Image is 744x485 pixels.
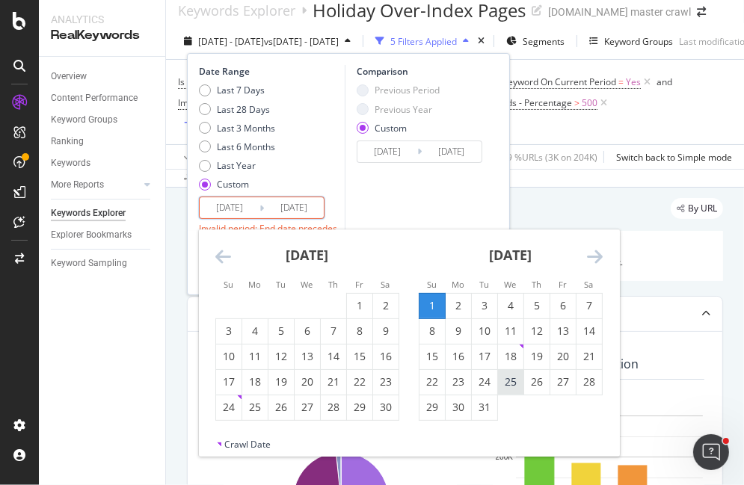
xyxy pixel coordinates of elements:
div: Date Range [199,65,341,78]
td: Choose Wednesday, November 13, 2024 as your check-out date. It’s available. [295,344,321,369]
td: Choose Wednesday, November 6, 2024 as your check-out date. It’s available. [295,318,321,344]
td: Choose Friday, November 15, 2024 as your check-out date. It’s available. [347,344,373,369]
div: RealKeywords [51,27,153,44]
div: 3 [472,298,497,313]
td: Choose Thursday, December 19, 2024 as your check-out date. It’s available. [524,344,550,369]
td: Choose Saturday, November 30, 2024 as your check-out date. It’s available. [373,395,399,420]
div: 21 [321,374,346,389]
div: Last 7 Days [199,84,275,96]
td: Choose Friday, December 13, 2024 as your check-out date. It’s available. [550,318,577,344]
div: 26 [268,400,294,415]
div: Custom [375,122,407,135]
div: Last 6 Months [217,140,275,153]
div: 7 [321,324,346,339]
div: Keyword Groups [604,35,673,48]
div: 20 [550,349,576,364]
div: 8 [347,324,372,339]
td: Choose Sunday, November 3, 2024 as your check-out date. It’s available. [216,318,242,344]
td: Choose Thursday, December 26, 2024 as your check-out date. It’s available. [524,369,550,395]
td: Choose Saturday, December 21, 2024 as your check-out date. It’s available. [577,344,603,369]
div: Last 28 Days [217,103,270,116]
div: 17 [216,374,242,389]
div: 18 [242,374,268,389]
div: Last 6 Months [199,140,275,153]
span: = [618,75,624,88]
button: 5 Filters Applied [369,29,475,53]
div: 30 [373,400,399,415]
td: Choose Saturday, December 28, 2024 as your check-out date. It’s available. [577,369,603,395]
div: 27 [550,374,576,389]
div: Custom [199,178,275,191]
a: Keywords Explorer [178,2,295,19]
td: Choose Saturday, December 14, 2024 as your check-out date. It’s available. [577,318,603,344]
a: Keywords Explorer [51,206,155,221]
small: Th [532,279,541,290]
div: Previous Year [375,103,432,116]
td: Choose Monday, December 2, 2024 as your check-out date. It’s available. [446,293,472,318]
div: 28 [321,400,346,415]
div: 6 [295,324,320,339]
div: 1 [347,298,372,313]
div: and [657,75,672,88]
strong: [DATE] [490,246,532,264]
div: Last Year [217,159,256,172]
td: Choose Sunday, December 15, 2024 as your check-out date. It’s available. [419,344,446,369]
td: Choose Thursday, November 28, 2024 as your check-out date. It’s available. [321,395,347,420]
small: Fr [559,279,567,290]
td: Choose Sunday, November 24, 2024 as your check-out date. It’s available. [216,395,242,420]
td: Choose Wednesday, November 20, 2024 as your check-out date. It’s available. [295,369,321,395]
div: 1 [419,298,445,313]
a: Keyword Sampling [51,256,155,271]
div: 23 [446,374,471,389]
td: Choose Saturday, November 16, 2024 as your check-out date. It’s available. [373,344,399,369]
small: We [301,279,313,290]
div: Move forward to switch to the next month. [587,247,603,266]
div: Custom [217,178,249,191]
div: 29 [347,400,372,415]
td: Choose Monday, November 11, 2024 as your check-out date. It’s available. [242,344,268,369]
div: Comparison [357,65,487,78]
div: Previous Year [357,103,440,116]
td: Choose Sunday, December 29, 2024 as your check-out date. It’s available. [419,395,446,420]
small: Su [427,279,437,290]
td: Choose Monday, November 4, 2024 as your check-out date. It’s available. [242,318,268,344]
div: Keyword Groups [51,112,117,128]
div: Last 7 Days [217,84,265,96]
div: 2 [373,298,399,313]
td: Choose Wednesday, December 25, 2024 as your check-out date. It’s available. [498,369,524,395]
td: Choose Friday, November 8, 2024 as your check-out date. It’s available. [347,318,373,344]
div: 16 [446,349,471,364]
button: and [657,75,672,89]
button: Switch back to Simple mode [610,145,732,169]
td: Choose Tuesday, November 19, 2024 as your check-out date. It’s available. [268,369,295,395]
td: Choose Friday, December 20, 2024 as your check-out date. It’s available. [550,344,577,369]
div: 13 [550,324,576,339]
td: Choose Saturday, November 9, 2024 as your check-out date. It’s available. [373,318,399,344]
div: Keyword Sampling [51,256,127,271]
div: Content Performance [51,90,138,106]
div: 12 [268,349,294,364]
div: 4 [498,298,523,313]
td: Choose Thursday, November 7, 2024 as your check-out date. It’s available. [321,318,347,344]
div: 9 [373,324,399,339]
div: 22 [347,374,372,389]
td: Choose Tuesday, November 26, 2024 as your check-out date. It’s available. [268,395,295,420]
div: 11 [242,349,268,364]
div: 9 [446,324,471,339]
div: times [475,34,488,49]
td: Choose Tuesday, December 31, 2024 as your check-out date. It’s available. [472,395,498,420]
div: Ranking [51,134,84,149]
td: Choose Friday, December 27, 2024 as your check-out date. It’s available. [550,369,577,395]
div: Calendar [199,229,619,438]
iframe: Intercom live chat [693,434,729,470]
td: Choose Saturday, November 2, 2024 as your check-out date. It’s available. [373,293,399,318]
td: Choose Friday, November 1, 2024 as your check-out date. It’s available. [347,293,373,318]
div: 3 [216,324,242,339]
input: End Date [264,197,324,218]
small: We [505,279,517,290]
td: Choose Monday, December 16, 2024 as your check-out date. It’s available. [446,344,472,369]
div: arrow-right-arrow-left [697,7,706,17]
div: 25 [498,374,523,389]
td: Choose Tuesday, December 17, 2024 as your check-out date. It’s available. [472,344,498,369]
